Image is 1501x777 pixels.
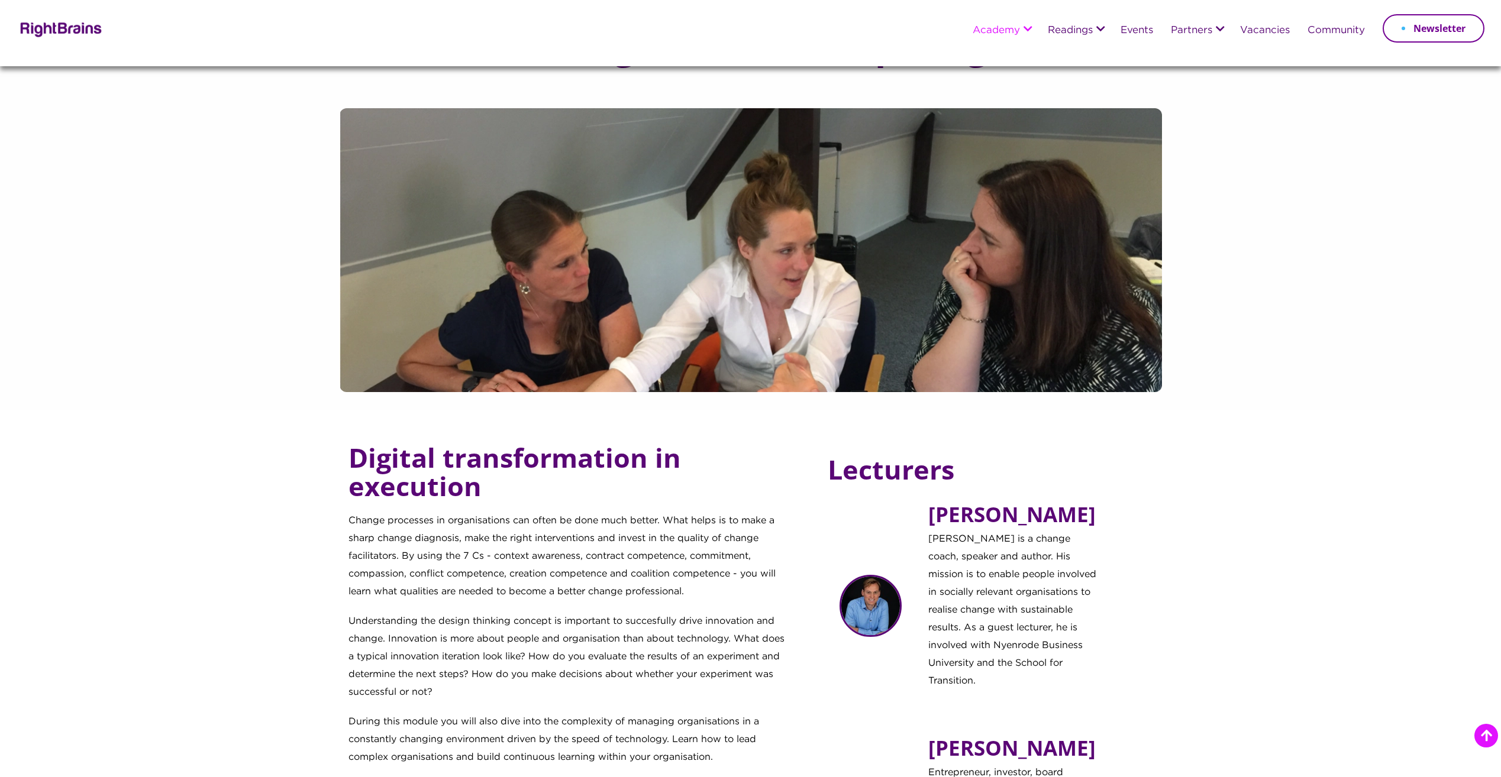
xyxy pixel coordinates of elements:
[1048,25,1093,36] a: Readings
[17,20,102,37] img: Rightbrains
[348,613,789,713] p: Understanding the design thinking concept is important to succesfully drive innovation and change...
[928,736,1102,764] h5: [PERSON_NAME]
[1308,25,1365,36] a: Community
[1171,25,1212,36] a: Partners
[828,443,1131,496] h4: Lecturers
[1121,25,1153,36] a: Events
[973,25,1020,36] a: Academy
[1383,14,1484,43] a: Newsletter
[840,575,902,637] img: Afbeelding
[1240,25,1290,36] a: Vacancies
[348,443,789,512] h4: Digital transformation in execution
[928,503,1102,530] h5: [PERSON_NAME]
[928,530,1102,698] p: [PERSON_NAME] is a change coach, speaker and author. His mission is to enable people involved in ...
[348,512,789,613] p: Change processes in organisations can often be done much better. What helps is to make a sharp ch...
